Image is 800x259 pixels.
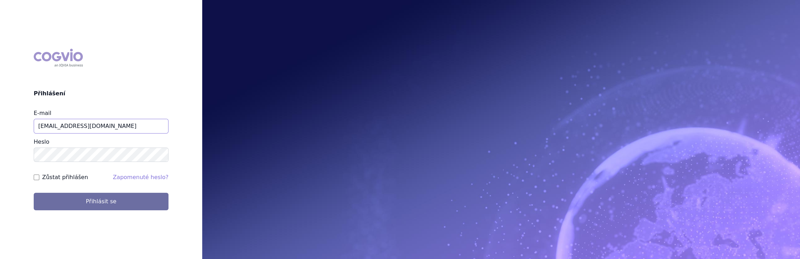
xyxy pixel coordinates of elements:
[113,174,168,180] a: Zapomenuté heslo?
[34,138,49,145] label: Heslo
[42,173,88,182] label: Zůstat přihlášen
[34,110,51,116] label: E-mail
[34,193,168,210] button: Přihlásit se
[34,49,83,67] div: COGVIO
[34,89,168,98] h2: Přihlášení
